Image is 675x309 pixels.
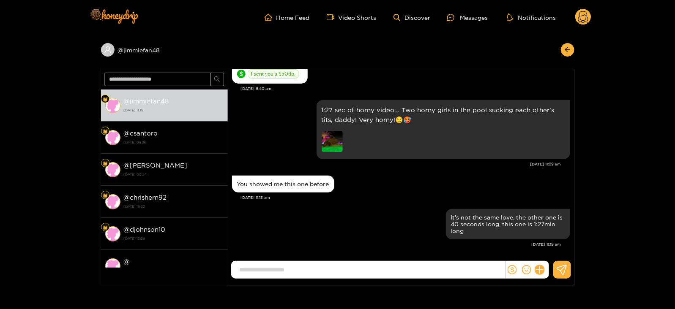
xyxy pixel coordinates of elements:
[124,258,130,265] strong: @
[103,225,108,230] img: Fan Level
[232,161,561,167] div: [DATE] 11:09 am
[210,73,224,86] button: search
[508,265,517,274] span: dollar
[505,13,558,22] button: Notifications
[327,14,377,21] a: Video Shorts
[124,130,158,137] strong: @ csantoro
[105,226,120,241] img: conversation
[124,235,224,242] strong: [DATE] 13:59
[394,14,430,21] a: Discover
[451,214,565,234] div: It's not the same love, the other one is 40 seconds long, this one is 1:27min long
[105,258,120,274] img: conversation
[232,64,308,84] div: Sep. 15, 9:40 am
[564,46,571,54] span: arrow-left
[265,14,276,21] span: home
[124,194,167,201] strong: @ chrishern92
[237,70,246,78] span: dollar-circle
[506,263,519,276] button: dollar
[322,131,343,152] img: preview
[124,98,169,105] strong: @ jimmiefan48
[241,86,570,92] div: [DATE] 9:40 am
[105,194,120,209] img: conversation
[214,76,220,83] span: search
[124,267,224,274] strong: [DATE] 13:59
[103,193,108,198] img: Fan Level
[124,106,224,114] strong: [DATE] 11:19
[322,105,565,125] p: 1:27 sec of horny video... Two horny girls in the pool sucking each other's tits, daddy! Very hor...
[237,181,329,187] div: You showed me this one before
[124,138,224,146] strong: [DATE] 09:26
[241,195,570,201] div: [DATE] 11:13 am
[561,43,574,57] button: arrow-left
[124,171,224,178] strong: [DATE] 00:24
[104,46,112,54] span: user
[232,241,561,247] div: [DATE] 11:19 am
[105,130,120,145] img: conversation
[124,226,166,233] strong: @ djohnson10
[103,161,108,166] img: Fan Level
[105,162,120,177] img: conversation
[124,162,188,169] strong: @ [PERSON_NAME]
[522,265,531,274] span: smile
[327,14,339,21] span: video-camera
[105,98,120,113] img: conversation
[446,209,570,239] div: Sep. 15, 11:19 am
[317,100,570,159] div: Sep. 15, 11:09 am
[103,97,108,102] img: Fan Level
[248,69,299,79] span: I sent you a $ 50 tip.
[447,13,488,22] div: Messages
[103,129,108,134] img: Fan Level
[265,14,310,21] a: Home Feed
[232,176,334,192] div: Sep. 15, 11:13 am
[124,203,224,210] strong: [DATE] 18:32
[101,43,228,57] div: @jimmiefan48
